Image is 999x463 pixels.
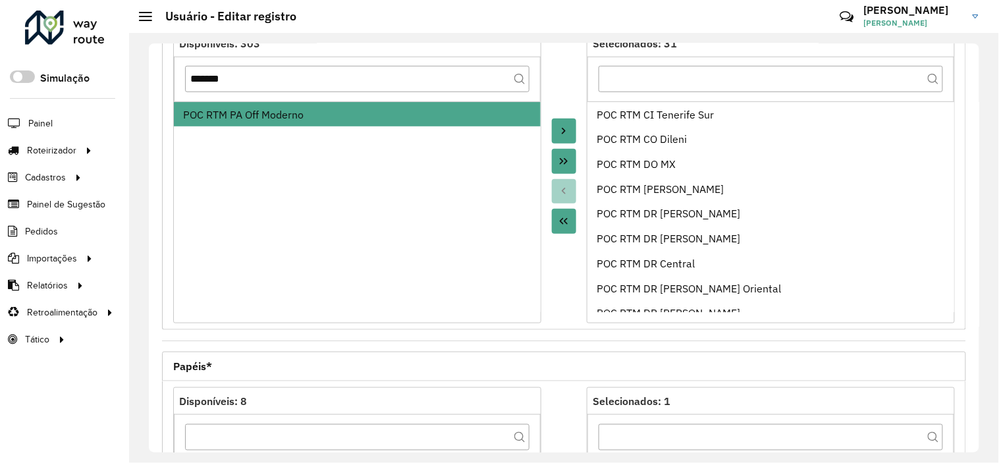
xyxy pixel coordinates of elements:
[40,70,90,86] label: Simulação
[27,198,105,211] span: Painel de Sugestão
[864,17,963,29] span: [PERSON_NAME]
[27,144,76,157] span: Roteirizador
[152,9,296,24] h2: Usuário - Editar registro
[28,117,53,130] span: Painel
[597,231,945,246] div: POC RTM DR [PERSON_NAME]
[27,306,97,319] span: Retroalimentação
[25,171,66,184] span: Cadastros
[597,181,945,197] div: POC RTM [PERSON_NAME]
[593,36,949,51] div: Selecionados: 31
[173,361,212,371] span: Papéis*
[597,156,945,172] div: POC RTM DO MX
[597,281,945,296] div: POC RTM DR [PERSON_NAME] Oriental
[593,393,949,409] div: Selecionados: 1
[864,4,963,16] h3: [PERSON_NAME]
[597,305,945,321] div: POC RTM DR [PERSON_NAME]
[597,107,945,123] div: POC RTM CI Tenerife Sur
[25,333,49,346] span: Tático
[597,205,945,221] div: POC RTM DR [PERSON_NAME]
[179,393,535,409] div: Disponíveis: 8
[27,279,68,292] span: Relatórios
[597,256,945,271] div: POC RTM DR Central
[25,225,58,238] span: Pedidos
[552,209,577,234] button: Move All to Source
[552,149,577,174] button: Move All to Target
[552,119,577,144] button: Move to Target
[27,252,77,265] span: Importações
[597,131,945,147] div: POC RTM CO Dileni
[832,3,861,31] a: Contato Rápido
[183,107,531,123] div: POC RTM PA Off Moderno
[179,36,535,51] div: Disponíveis: 303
